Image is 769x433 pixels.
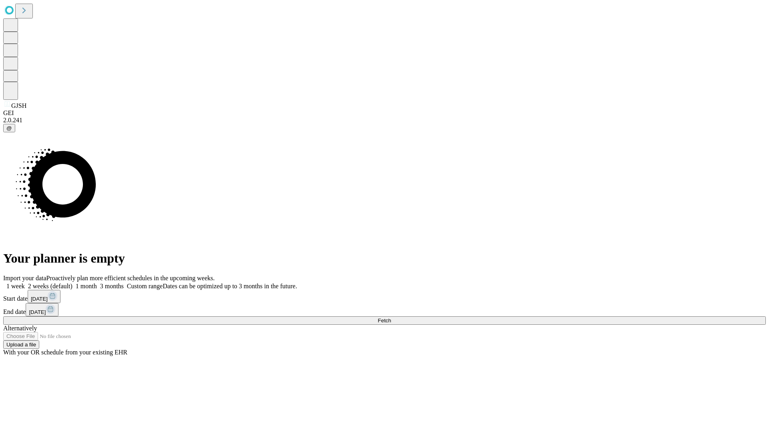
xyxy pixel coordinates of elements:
span: Fetch [378,318,391,324]
span: [DATE] [31,296,48,302]
span: Dates can be optimized up to 3 months in the future. [163,283,297,289]
span: GJSH [11,102,26,109]
button: Upload a file [3,340,39,349]
span: With your OR schedule from your existing EHR [3,349,127,356]
h1: Your planner is empty [3,251,766,266]
div: End date [3,303,766,316]
button: [DATE] [26,303,58,316]
div: GEI [3,109,766,117]
span: [DATE] [29,309,46,315]
span: Import your data [3,275,46,281]
span: 1 month [76,283,97,289]
button: @ [3,124,15,132]
div: Start date [3,290,766,303]
span: @ [6,125,12,131]
div: 2.0.241 [3,117,766,124]
span: Custom range [127,283,163,289]
button: Fetch [3,316,766,325]
span: Proactively plan more efficient schedules in the upcoming weeks. [46,275,215,281]
span: Alternatively [3,325,37,332]
span: 1 week [6,283,25,289]
span: 2 weeks (default) [28,283,72,289]
button: [DATE] [28,290,60,303]
span: 3 months [100,283,124,289]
